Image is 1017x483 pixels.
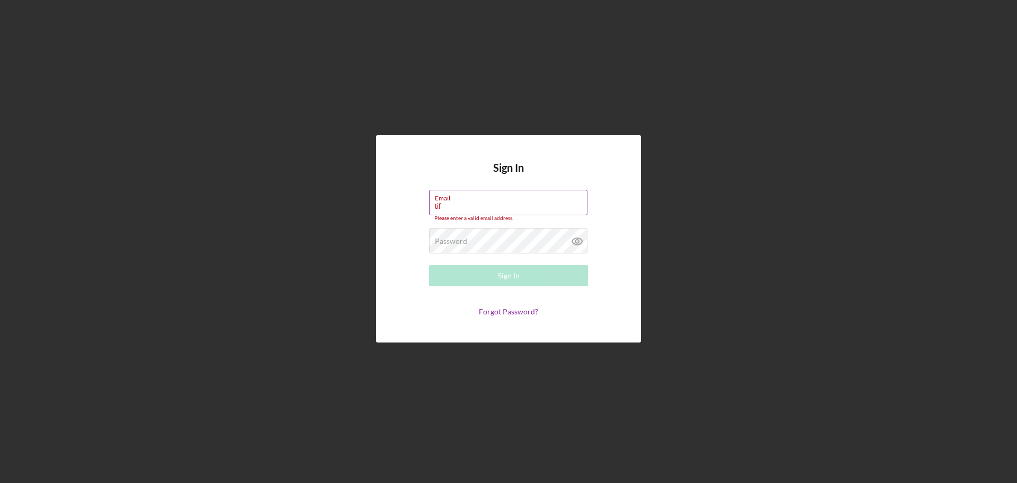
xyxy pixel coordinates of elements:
h4: Sign In [493,162,524,190]
label: Email [435,190,587,202]
a: Forgot Password? [479,307,538,316]
button: Sign In [429,265,588,286]
label: Password [435,237,467,245]
div: Please enter a valid email address. [429,215,588,222]
div: Sign In [498,265,520,286]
